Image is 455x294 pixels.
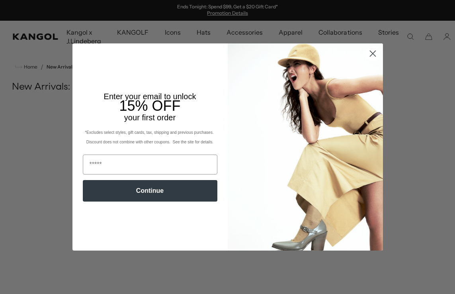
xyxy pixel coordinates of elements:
img: 93be19ad-e773-4382-80b9-c9d740c9197f.jpeg [228,43,383,251]
span: Enter your email to unlock [104,92,196,101]
span: 15% OFF [119,98,180,114]
input: Email [83,155,217,174]
button: Continue [83,180,217,202]
span: your first order [124,113,176,122]
button: Close dialog [366,47,380,61]
span: *Excludes select styles, gift cards, tax, shipping and previous purchases. Discount does not comb... [85,130,215,144]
